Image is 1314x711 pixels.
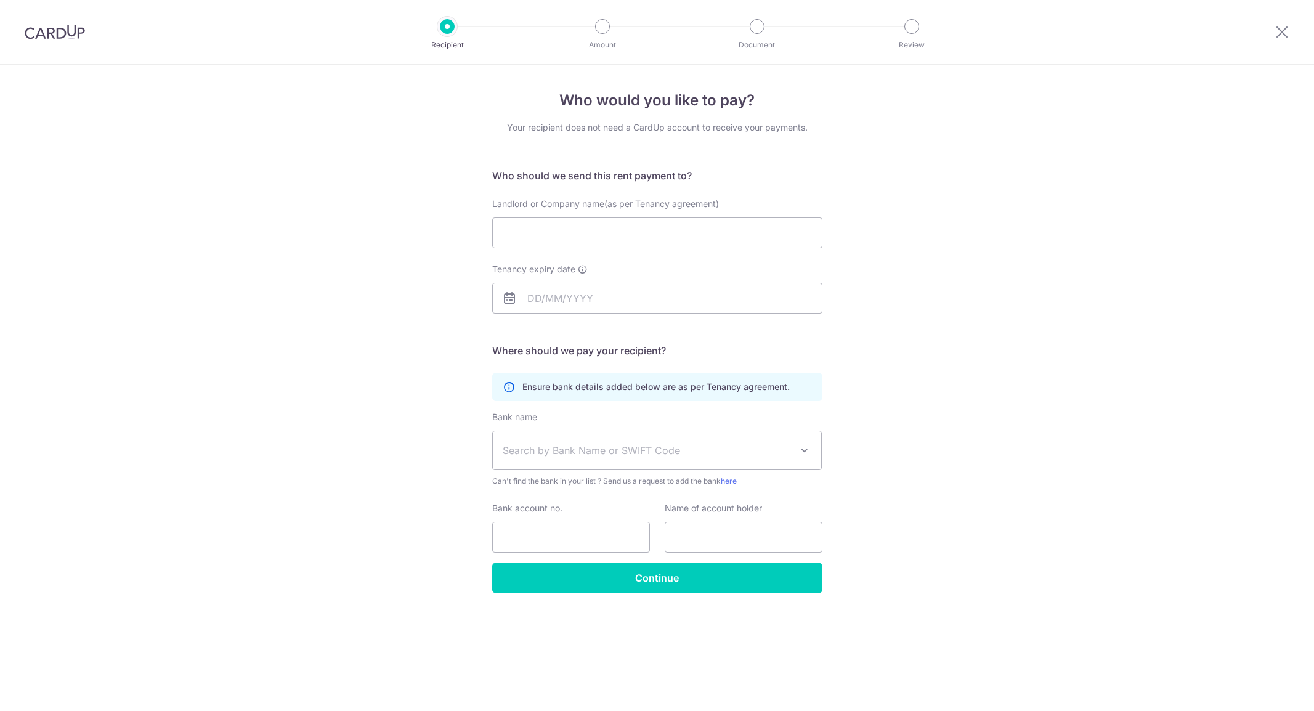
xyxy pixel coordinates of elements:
[492,89,822,112] h4: Who would you like to pay?
[503,443,792,458] span: Search by Bank Name or SWIFT Code
[866,39,957,51] p: Review
[492,263,575,275] span: Tenancy expiry date
[492,283,822,314] input: DD/MM/YYYY
[492,411,537,423] label: Bank name
[1235,674,1302,705] iframe: Opens a widget where you can find more information
[25,25,85,39] img: CardUp
[665,502,762,514] label: Name of account holder
[492,121,822,134] div: Your recipient does not need a CardUp account to receive your payments.
[492,168,822,183] h5: Who should we send this rent payment to?
[492,502,562,514] label: Bank account no.
[402,39,493,51] p: Recipient
[492,563,822,593] input: Continue
[522,381,790,393] p: Ensure bank details added below are as per Tenancy agreement.
[721,476,737,486] a: here
[492,198,719,209] span: Landlord or Company name(as per Tenancy agreement)
[492,343,822,358] h5: Where should we pay your recipient?
[712,39,803,51] p: Document
[492,475,822,487] span: Can't find the bank in your list ? Send us a request to add the bank
[557,39,648,51] p: Amount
